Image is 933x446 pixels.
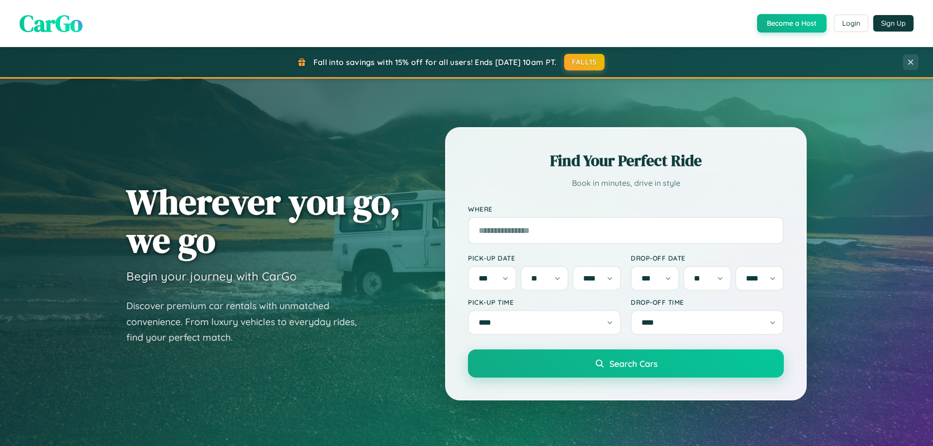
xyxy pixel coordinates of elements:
label: Pick-up Date [468,254,621,262]
h3: Begin your journey with CarGo [126,269,297,283]
p: Discover premium car rentals with unmatched convenience. From luxury vehicles to everyday rides, ... [126,298,369,346]
button: Search Cars [468,349,784,378]
p: Book in minutes, drive in style [468,176,784,190]
button: Login [834,15,868,32]
h1: Wherever you go, we go [126,182,400,259]
span: Fall into savings with 15% off for all users! Ends [DATE] 10am PT. [313,57,557,67]
span: Search Cars [609,358,657,369]
button: Sign Up [873,15,914,32]
button: Become a Host [757,14,827,33]
span: CarGo [19,7,83,39]
label: Drop-off Time [631,298,784,306]
button: FALL15 [564,54,605,70]
label: Pick-up Time [468,298,621,306]
label: Drop-off Date [631,254,784,262]
label: Where [468,205,784,213]
h2: Find Your Perfect Ride [468,150,784,171]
